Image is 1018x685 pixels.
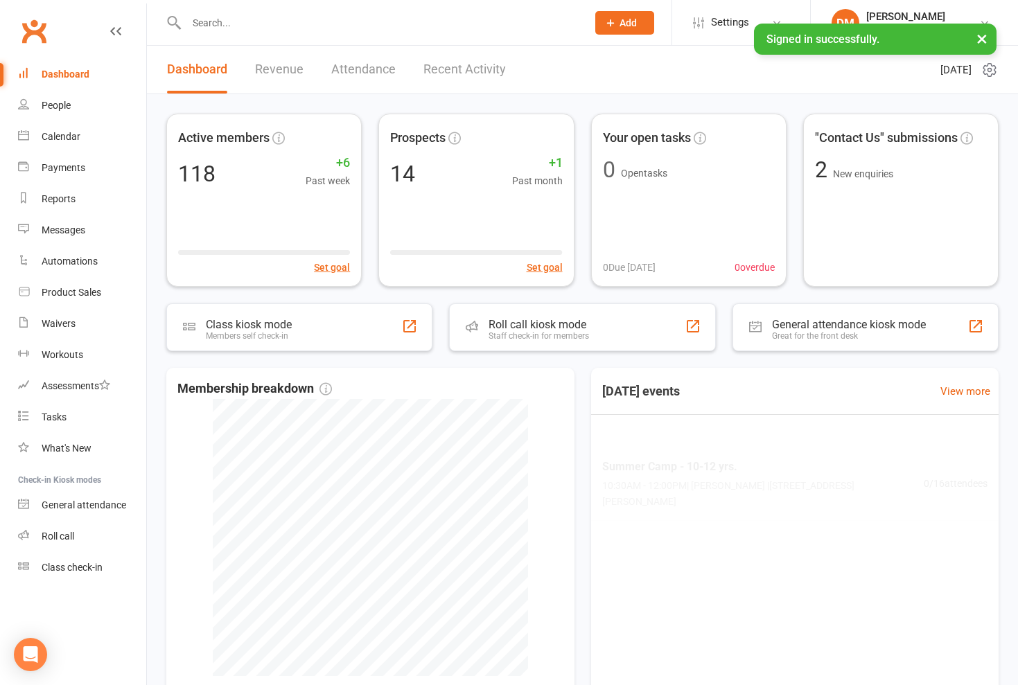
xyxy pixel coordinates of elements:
[42,69,89,80] div: Dashboard
[772,331,926,341] div: Great for the front desk
[390,163,415,185] div: 14
[18,371,146,402] a: Assessments
[178,128,270,148] span: Active members
[18,521,146,552] a: Roll call
[42,499,126,510] div: General attendance
[940,383,990,400] a: View more
[177,379,332,399] span: Membership breakdown
[42,349,83,360] div: Workouts
[42,380,110,391] div: Assessments
[42,162,85,173] div: Payments
[18,90,146,121] a: People
[602,458,924,476] span: Summer Camp - 10-12 yrs.
[833,168,893,179] span: New enquiries
[178,163,216,185] div: 118
[489,318,589,331] div: Roll call kiosk mode
[735,260,775,275] span: 0 overdue
[17,14,51,48] a: Clubworx
[42,100,71,111] div: People
[620,17,637,28] span: Add
[42,287,101,298] div: Product Sales
[390,128,446,148] span: Prospects
[527,260,563,275] button: Set goal
[42,318,76,329] div: Waivers
[423,46,506,94] a: Recent Activity
[306,173,350,188] span: Past week
[18,490,146,521] a: General attendance kiosk mode
[306,153,350,173] span: +6
[866,10,945,23] div: [PERSON_NAME]
[255,46,304,94] a: Revenue
[42,131,80,142] div: Calendar
[832,9,859,37] div: DM
[772,318,926,331] div: General attendance kiosk mode
[42,193,76,204] div: Reports
[18,215,146,246] a: Messages
[603,260,656,275] span: 0 Due [DATE]
[18,246,146,277] a: Automations
[18,433,146,464] a: What's New
[489,331,589,341] div: Staff check-in for members
[815,157,833,183] span: 2
[18,552,146,583] a: Class kiosk mode
[167,46,227,94] a: Dashboard
[711,7,749,38] span: Settings
[866,23,945,35] div: ZenSport
[969,24,994,53] button: ×
[940,62,972,78] span: [DATE]
[512,153,563,173] span: +1
[182,13,577,33] input: Search...
[621,168,667,179] span: Open tasks
[602,479,924,510] span: 10:30AM - 12:00PM | [PERSON_NAME] | [STREET_ADDRESS][PERSON_NAME]
[591,379,691,404] h3: [DATE] events
[42,443,91,454] div: What's New
[42,411,67,422] div: Tasks
[206,331,292,341] div: Members self check-in
[314,260,350,275] button: Set goal
[18,339,146,371] a: Workouts
[815,128,958,148] span: "Contact Us" submissions
[512,173,563,188] span: Past month
[331,46,396,94] a: Attendance
[18,402,146,433] a: Tasks
[206,318,292,331] div: Class kiosk mode
[18,277,146,308] a: Product Sales
[595,11,654,35] button: Add
[18,308,146,339] a: Waivers
[18,59,146,90] a: Dashboard
[42,562,103,573] div: Class check-in
[603,159,615,181] div: 0
[924,476,988,491] span: 0 / 16 attendees
[18,184,146,215] a: Reports
[42,531,74,542] div: Roll call
[42,224,85,235] div: Messages
[603,128,691,148] span: Your open tasks
[42,256,98,267] div: Automations
[18,121,146,152] a: Calendar
[18,152,146,184] a: Payments
[14,638,47,671] div: Open Intercom Messenger
[766,33,879,46] span: Signed in successfully.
